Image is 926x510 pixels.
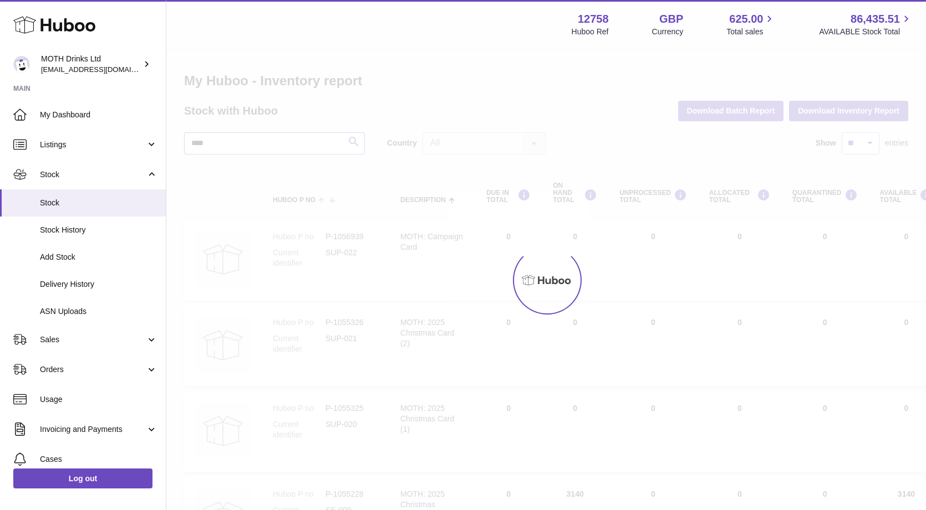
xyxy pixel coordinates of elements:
span: [EMAIL_ADDRESS][DOMAIN_NAME] [41,65,163,74]
span: ASN Uploads [40,306,157,317]
img: orders@mothdrinks.com [13,56,30,73]
span: Add Stock [40,252,157,262]
span: Cases [40,454,157,465]
strong: 12758 [578,12,609,27]
span: Stock [40,169,146,180]
strong: GBP [659,12,683,27]
div: Huboo Ref [572,27,609,37]
a: 625.00 Total sales [726,12,776,37]
div: MOTH Drinks Ltd [41,54,141,75]
span: 625.00 [729,12,763,27]
span: 86,435.51 [851,12,900,27]
span: Stock [40,198,157,208]
span: Stock History [40,225,157,235]
span: Invoicing and Payments [40,424,146,435]
span: Orders [40,364,146,375]
span: Sales [40,334,146,345]
span: Listings [40,140,146,150]
span: Total sales [726,27,776,37]
span: Delivery History [40,279,157,290]
span: My Dashboard [40,110,157,120]
a: Log out [13,468,152,488]
span: AVAILABLE Stock Total [819,27,913,37]
a: 86,435.51 AVAILABLE Stock Total [819,12,913,37]
span: Usage [40,394,157,405]
div: Currency [652,27,684,37]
